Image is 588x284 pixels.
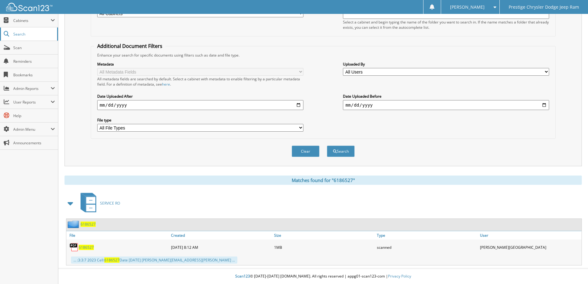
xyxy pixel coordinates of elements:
a: 6186527 [81,222,96,227]
span: Search [13,32,54,37]
a: File [66,231,169,239]
input: start [97,100,303,110]
span: Admin Menu [13,127,51,132]
div: 1MB [273,241,376,253]
button: Clear [292,146,319,157]
a: Type [375,231,478,239]
button: Search [327,146,355,157]
div: [DATE] 8:12 AM [169,241,273,253]
span: 6186527 [104,257,119,263]
div: ... :3:3:7 2023 Cell: Date [DATE] [PERSON_NAME][EMAIL_ADDRESS][PERSON_NAME] ... [71,256,237,264]
a: 6186527 [79,245,94,250]
img: folder2.png [68,220,81,228]
div: scanned [375,241,478,253]
span: Bookmarks [13,72,55,78]
span: Announcements [13,140,55,146]
span: Reminders [13,59,55,64]
a: Size [273,231,376,239]
img: scan123-logo-white.svg [6,3,52,11]
a: User [478,231,582,239]
div: © [DATE]-[DATE] [DOMAIN_NAME]. All rights reserved | appg01-scan123-com | [58,269,588,284]
span: Admin Reports [13,86,51,91]
div: Select a cabinet and begin typing the name of the folder you want to search in. If the name match... [343,19,549,30]
img: PDF.png [69,243,79,252]
iframe: Chat Widget [557,254,588,284]
label: Uploaded By [343,61,549,67]
input: end [343,100,549,110]
span: Cabinets [13,18,51,23]
a: SERVICE RO [77,191,120,215]
span: SERVICE RO [100,201,120,206]
label: Date Uploaded Before [343,94,549,99]
span: [PERSON_NAME] [450,5,485,9]
span: Help [13,113,55,118]
div: [PERSON_NAME][GEOGRAPHIC_DATA] [478,241,582,253]
a: here [162,82,170,87]
span: User Reports [13,100,51,105]
span: Scan123 [235,273,250,279]
legend: Additional Document Filters [94,43,165,49]
label: Date Uploaded After [97,94,303,99]
label: Metadata [97,61,303,67]
div: All metadata fields are searched by default. Select a cabinet with metadata to enable filtering b... [97,76,303,87]
a: Privacy Policy [388,273,411,279]
label: File type [97,117,303,123]
a: Created [169,231,273,239]
span: Prestige Chrysler Dodge Jeep Ram [509,5,579,9]
div: Enhance your search for specific documents using filters such as date and file type. [94,53,552,58]
div: Matches found for "6186527" [65,176,582,185]
span: Scan [13,45,55,50]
